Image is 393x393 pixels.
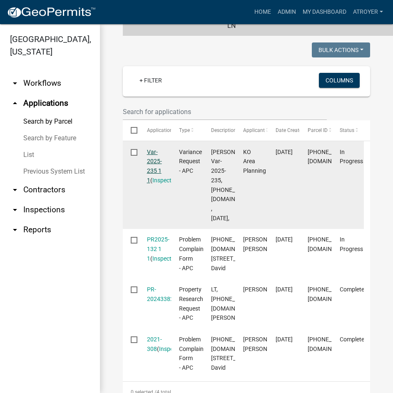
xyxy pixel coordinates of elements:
[340,236,363,252] span: In Progress
[179,286,203,321] span: Property Research Request - APC
[133,73,169,88] a: + Filter
[312,42,370,57] button: Bulk Actions
[243,149,266,174] span: KO Area Planning
[308,336,357,352] span: 005-078-010.BA
[211,236,262,271] span: 005-078-010.BA, 26 EMS B39W LN, Swihart David
[251,4,274,20] a: Home
[10,185,20,195] i: arrow_drop_down
[152,255,182,262] a: Inspections
[147,286,180,302] a: PR-2024338215
[243,236,288,252] span: Lee Ann Taylor
[308,127,328,133] span: Parcel ID
[276,236,293,243] span: 04/11/2025
[308,286,357,302] span: 005-078-010.BA
[147,235,163,263] div: ( )
[340,336,368,343] span: Completed
[276,149,293,155] span: 08/12/2025
[152,177,182,184] a: Inspections
[211,286,260,321] span: LT, 005-078-010.BA, Swihart David
[10,78,20,88] i: arrow_drop_down
[147,336,162,352] a: 2021-308
[319,73,360,88] button: Columns
[350,4,386,20] a: atroyer
[10,98,20,108] i: arrow_drop_up
[123,103,327,120] input: Search for applications
[300,120,332,140] datatable-header-cell: Parcel ID
[267,120,299,140] datatable-header-cell: Date Created
[179,236,206,271] span: Problem Complaint Form - APC
[299,4,350,20] a: My Dashboard
[179,336,206,371] span: Problem Complaint Form - APC
[147,147,163,185] div: ( )
[274,4,299,20] a: Admin
[147,335,163,354] div: ( )
[123,120,139,140] datatable-header-cell: Select
[171,120,203,140] datatable-header-cell: Type
[147,149,162,184] a: Var-2025-235 1 1
[147,285,163,304] div: ( )
[10,225,20,235] i: arrow_drop_down
[332,120,364,140] datatable-header-cell: Status
[211,149,260,221] span: David Swihart, Var-2025-235, 005-078-010.BA, , 09/09/2025,
[276,127,305,133] span: Date Created
[340,149,363,165] span: In Progress
[147,127,192,133] span: Application Number
[203,120,235,140] datatable-header-cell: Description
[159,346,189,352] a: Inspections
[340,286,368,293] span: Completed
[340,127,354,133] span: Status
[235,120,267,140] datatable-header-cell: Applicant
[139,120,171,140] datatable-header-cell: Application Number
[243,127,265,133] span: Applicant
[308,236,357,252] span: 005-078-010.BA
[243,336,288,352] span: Lee Ann Taylor
[308,149,357,165] span: 005-078-010.BA
[179,149,202,174] span: Variance Request - APC
[10,205,20,215] i: arrow_drop_down
[147,236,169,262] a: PR2025-132 1 1
[276,286,293,293] span: 11/21/2024
[211,127,236,133] span: Description
[211,336,262,371] span: 005-078-010.BA, 26 EMS B39W LN, Swihart David
[179,127,190,133] span: Type
[243,286,288,293] span: Brad Fowler
[276,336,293,343] span: 09/10/2021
